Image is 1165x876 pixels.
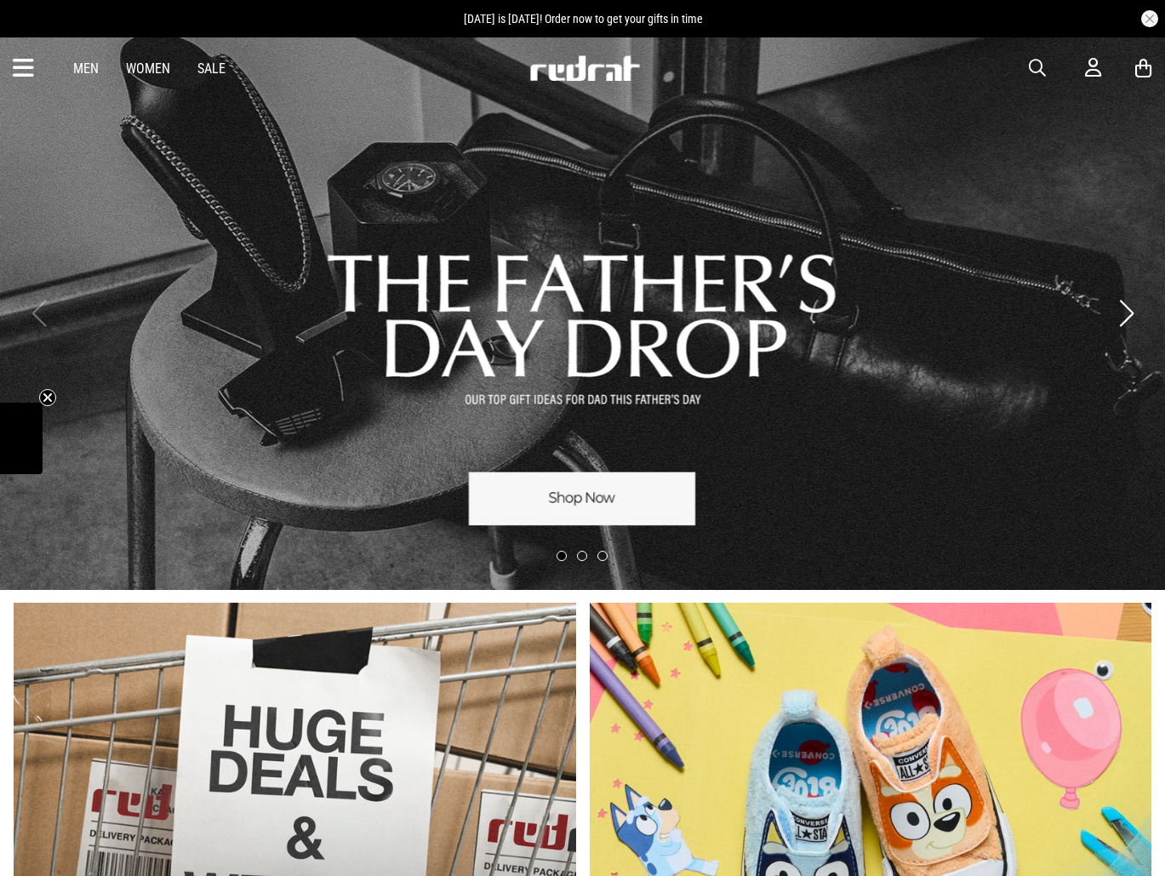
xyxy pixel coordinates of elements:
a: Men [73,60,99,77]
span: [DATE] is [DATE]! Order now to get your gifts in time [464,12,703,26]
img: Redrat logo [528,55,641,81]
a: Women [126,60,170,77]
button: Previous slide [27,295,50,332]
button: Close teaser [39,389,56,406]
a: Sale [197,60,226,77]
button: Next slide [1115,295,1138,332]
